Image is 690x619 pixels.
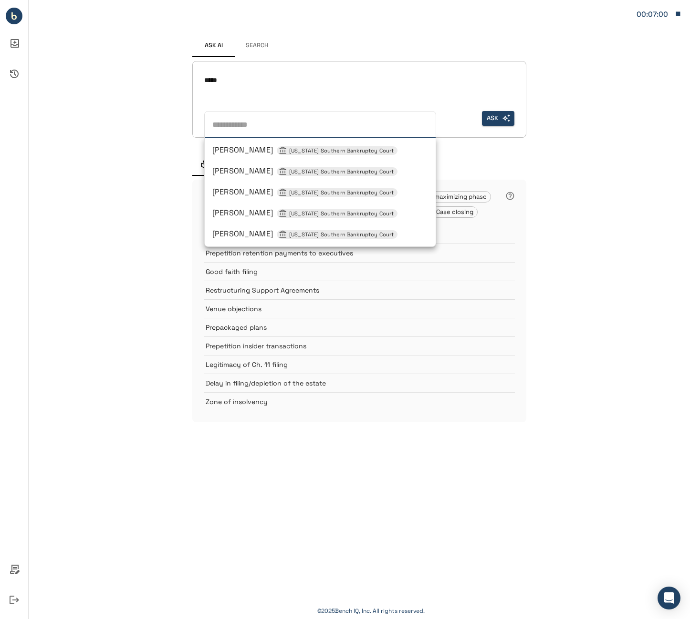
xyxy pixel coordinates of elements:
p: Prepackaged plans [206,323,491,332]
span: Christopher M Lopez, Texas Southern Bankruptcy Court [212,166,397,176]
div: Prepackaged plans [204,318,515,336]
div: Value-maximizing phase [411,191,491,203]
p: Delay in filing/depletion of the estate [206,378,491,388]
span: [US_STATE] Southern Bankruptcy Court [285,168,397,176]
div: Prepetition retention payments to executives [204,244,515,262]
div: Prepetition insider transactions [204,336,515,355]
div: Zone of insolvency [204,392,515,411]
button: Matter: 080529-1019 [632,4,686,24]
span: Select a judge [482,111,514,126]
button: Ask [482,111,514,126]
div: Legitimacy of Ch. 11 filing [204,355,515,374]
p: Prepetition insider transactions [206,341,491,351]
div: Debtor's choice of venue [204,225,515,244]
span: Eduardo V Rodriguez, Texas Southern Bankruptcy Court [212,229,397,239]
p: Legitimacy of Ch. 11 filing [206,360,491,369]
div: Matter: 080529-1019 [637,8,670,20]
p: Prepetition retention payments to executives [206,248,491,258]
div: examples and templates tabs [192,153,526,176]
div: Open Intercom Messenger [658,587,680,609]
div: Case closing [432,206,478,218]
span: [US_STATE] Southern Bankruptcy Court [285,147,397,155]
div: Delay in filing/depletion of the estate [204,374,515,392]
div: Venue objections [204,299,515,318]
p: Restructuring Support Agreements [206,285,491,295]
div: Good faith filing [204,262,515,281]
span: David R Jones, Texas Southern Bankruptcy Court [212,145,397,155]
div: Restructuring Support Agreements [204,281,515,299]
span: Value-maximizing phase [411,193,491,201]
span: Alfredo R Perez, Texas Southern Bankruptcy Court [212,208,397,218]
p: Zone of insolvency [206,397,491,406]
span: Case closing [432,208,477,216]
span: [US_STATE] Southern Bankruptcy Court [285,210,397,218]
p: Good faith filing [206,267,491,276]
span: Ask AI [205,42,223,50]
span: [US_STATE] Southern Bankruptcy Court [285,231,397,239]
span: [US_STATE] Southern Bankruptcy Court [285,189,397,197]
p: Venue objections [206,304,491,314]
button: Search [235,34,278,57]
span: Jeffrey P Norman, Texas Southern Bankruptcy Court [212,187,397,197]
